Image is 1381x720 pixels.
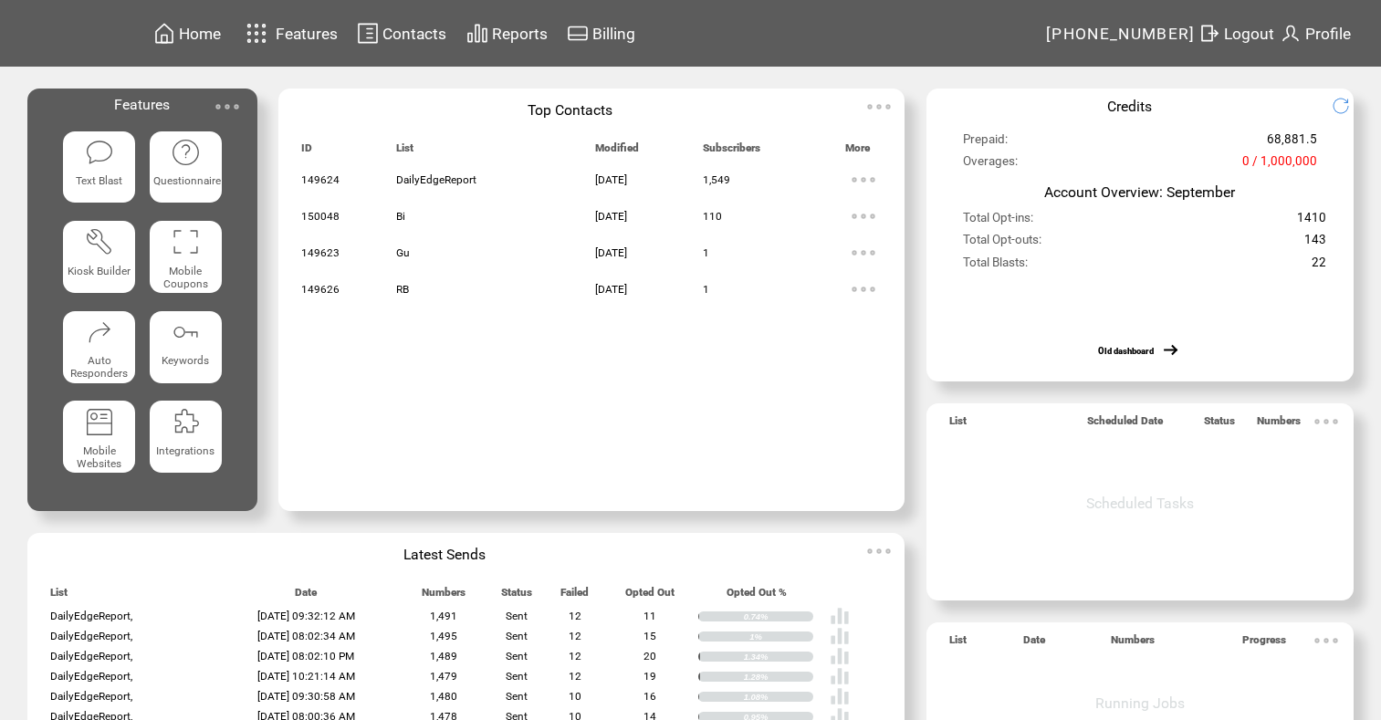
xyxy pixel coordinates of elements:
[1098,346,1154,356] a: Old dashboard
[466,22,488,45] img: chart.svg
[744,611,813,622] div: 0.74%
[845,141,870,162] span: More
[703,141,760,162] span: Subscribers
[162,354,209,367] span: Keywords
[209,89,246,125] img: ellypsis.svg
[749,631,813,642] div: 1%
[301,283,340,296] span: 149626
[171,227,200,256] img: coupons.svg
[153,22,175,45] img: home.svg
[564,19,638,47] a: Billing
[595,141,639,162] span: Modified
[830,606,850,626] img: poll%20-%20white.svg
[77,444,121,470] span: Mobile Websites
[1332,97,1364,115] img: refresh.png
[1305,25,1351,43] span: Profile
[592,25,635,43] span: Billing
[506,610,528,622] span: Sent
[150,221,222,297] a: Mobile Coupons
[257,630,355,642] span: [DATE] 08:02:34 AM
[357,22,379,45] img: contacts.svg
[430,650,457,663] span: 1,489
[567,22,589,45] img: creidtcard.svg
[238,16,341,51] a: Features
[1023,633,1045,654] span: Date
[506,630,528,642] span: Sent
[114,96,170,113] span: Features
[595,210,627,223] span: [DATE]
[68,265,131,277] span: Kiosk Builder
[382,25,446,43] span: Contacts
[257,690,355,703] span: [DATE] 09:30:58 AM
[501,586,532,607] span: Status
[1046,25,1196,43] span: [PHONE_NUMBER]
[569,690,581,703] span: 10
[830,666,850,686] img: poll%20-%20white.svg
[643,630,656,642] span: 15
[569,630,581,642] span: 12
[403,546,486,563] span: Latest Sends
[50,690,132,703] span: DailyEdgeReport,
[396,283,409,296] span: RB
[50,610,132,622] span: DailyEdgeReport,
[845,162,882,198] img: ellypsis.svg
[241,18,273,48] img: features.svg
[1086,495,1194,512] span: Scheduled Tasks
[430,630,457,642] span: 1,495
[1224,25,1274,43] span: Logout
[171,138,200,167] img: questionnaire.svg
[430,610,457,622] span: 1,491
[63,401,135,476] a: Mobile Websites
[150,311,222,387] a: Keywords
[1198,22,1220,45] img: exit.svg
[1087,414,1163,435] span: Scheduled Date
[744,652,813,663] div: 1.34%
[76,174,122,187] span: Text Blast
[595,173,627,186] span: [DATE]
[156,444,214,457] span: Integrations
[643,610,656,622] span: 11
[301,141,312,162] span: ID
[301,210,340,223] span: 150048
[643,690,656,703] span: 16
[396,210,405,223] span: Bi
[354,19,449,47] a: Contacts
[845,235,882,271] img: ellypsis.svg
[727,586,787,607] span: Opted Out %
[861,89,897,125] img: ellypsis.svg
[963,211,1033,233] span: Total Opt-ins:
[528,101,612,119] span: Top Contacts
[963,233,1041,255] span: Total Opt-outs:
[1095,694,1185,712] span: Running Jobs
[830,646,850,666] img: poll%20-%20white.svg
[963,154,1018,176] span: Overages:
[1196,19,1277,47] a: Logout
[861,533,897,569] img: ellypsis.svg
[1297,211,1326,233] span: 1410
[301,246,340,259] span: 149623
[1267,132,1317,154] span: 68,881.5
[830,626,850,646] img: poll%20-%20white.svg
[963,132,1008,154] span: Prepaid:
[171,318,200,347] img: keywords.svg
[595,246,627,259] span: [DATE]
[150,401,222,476] a: Integrations
[560,586,589,607] span: Failed
[506,690,528,703] span: Sent
[63,131,135,207] a: Text Blast
[949,414,967,435] span: List
[569,670,581,683] span: 12
[85,138,114,167] img: text-blast.svg
[625,586,675,607] span: Opted Out
[949,633,967,654] span: List
[1242,633,1286,654] span: Progress
[1308,622,1344,659] img: ellypsis.svg
[506,650,528,663] span: Sent
[257,610,355,622] span: [DATE] 09:32:12 AM
[643,650,656,663] span: 20
[396,246,410,259] span: Gu
[506,670,528,683] span: Sent
[744,692,813,703] div: 1.08%
[150,131,222,207] a: Questionnaire
[830,686,850,706] img: poll%20-%20white.svg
